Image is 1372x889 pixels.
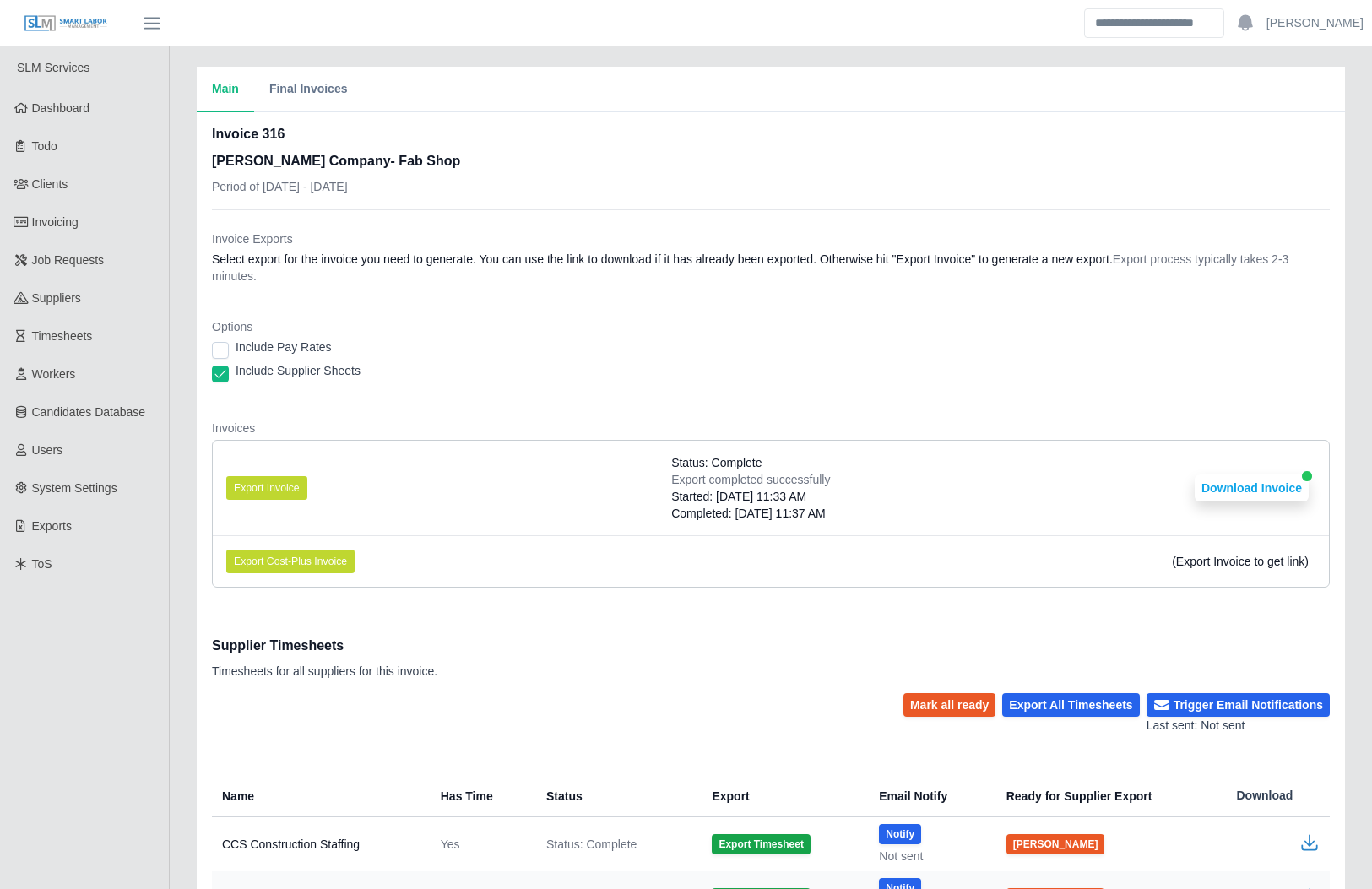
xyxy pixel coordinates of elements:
[903,693,995,717] button: Mark all ready
[671,454,762,471] span: Status: Complete
[865,775,992,817] th: Email Notify
[212,124,460,144] h2: Invoice 316
[212,230,1330,247] dt: Invoice Exports
[212,251,1330,285] dd: Select export for the invoice you need to generate. You can use the link to download if it has al...
[197,67,254,112] button: Main
[32,215,79,229] span: Invoicing
[212,318,1330,335] dt: Options
[32,481,117,495] span: System Settings
[226,476,307,500] button: Export Invoice
[32,405,146,419] span: Candidates Database
[671,505,830,522] div: Completed: [DATE] 11:37 AM
[254,67,363,112] button: Final Invoices
[712,834,810,854] button: Export Timesheet
[1195,481,1309,495] a: Download Invoice
[427,775,533,817] th: Has Time
[32,101,90,115] span: Dashboard
[533,775,698,817] th: Status
[32,291,81,305] span: Suppliers
[698,775,865,817] th: Export
[32,177,68,191] span: Clients
[212,151,460,171] h3: [PERSON_NAME] Company- Fab Shop
[32,443,63,457] span: Users
[24,14,108,33] img: SLM Logo
[212,663,437,680] p: Timesheets for all suppliers for this invoice.
[226,550,355,573] button: Export Cost-Plus Invoice
[236,362,361,379] label: Include Supplier Sheets
[1006,834,1105,854] button: [PERSON_NAME]
[427,817,533,872] td: Yes
[993,775,1223,817] th: Ready for Supplier Export
[32,519,72,533] span: Exports
[1223,775,1331,817] th: Download
[1266,14,1364,32] a: [PERSON_NAME]
[32,253,105,267] span: Job Requests
[212,817,427,872] td: CCS Construction Staffing
[32,329,93,343] span: Timesheets
[236,339,332,355] label: Include Pay Rates
[212,420,1330,436] dt: Invoices
[212,636,437,656] h1: Supplier Timesheets
[546,836,637,853] span: Status: Complete
[1195,474,1309,501] button: Download Invoice
[879,848,979,865] div: Not sent
[879,824,921,844] button: Notify
[1147,693,1330,717] button: Trigger Email Notifications
[17,61,89,74] span: SLM Services
[671,488,830,505] div: Started: [DATE] 11:33 AM
[1002,693,1139,717] button: Export All Timesheets
[32,557,52,571] span: ToS
[671,471,830,488] div: Export completed successfully
[212,178,460,195] p: Period of [DATE] - [DATE]
[32,139,57,153] span: Todo
[1147,717,1330,735] div: Last sent: Not sent
[32,367,76,381] span: Workers
[212,775,427,817] th: Name
[1084,8,1224,38] input: Search
[1172,555,1309,568] span: (Export Invoice to get link)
